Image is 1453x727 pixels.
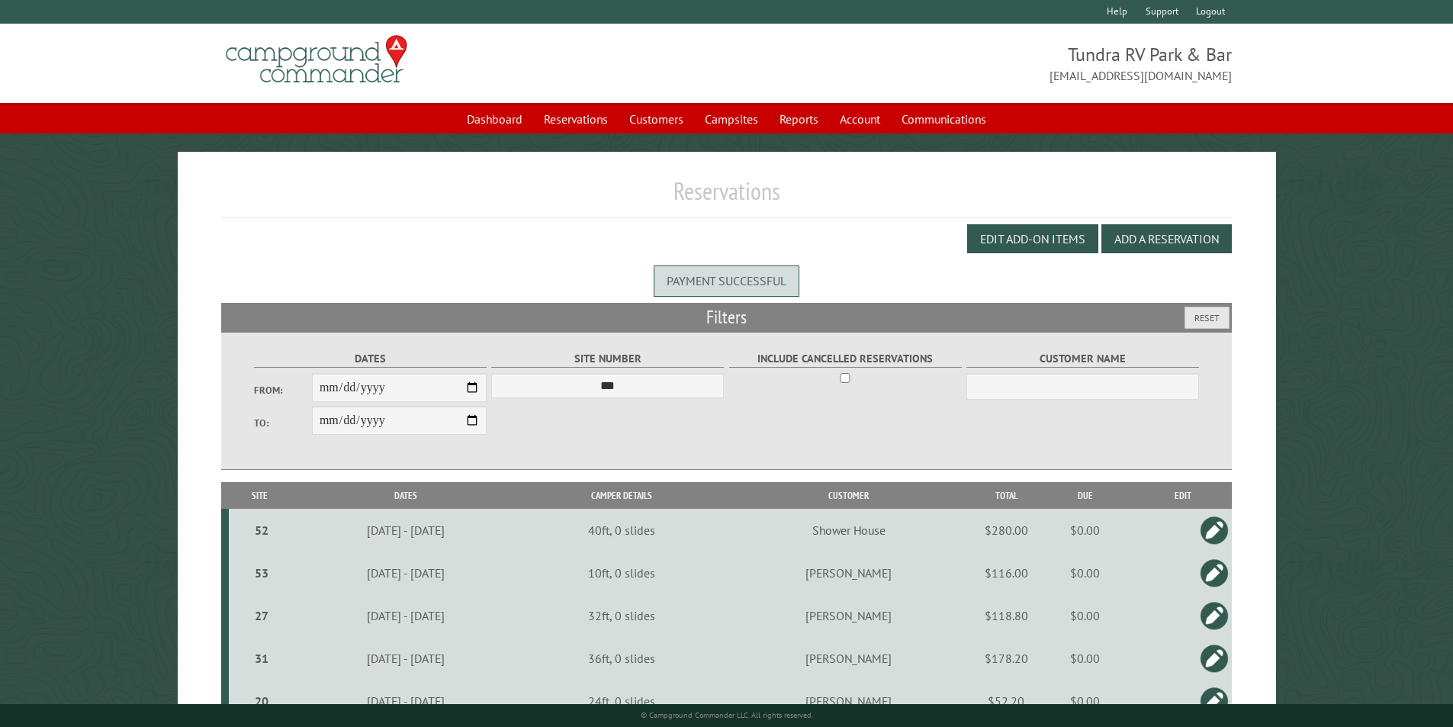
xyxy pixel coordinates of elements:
[221,176,1233,218] h1: Reservations
[235,608,288,623] div: 27
[293,608,519,623] div: [DATE] - [DATE]
[1037,552,1133,594] td: $0.00
[1037,482,1133,509] th: Due
[293,565,519,581] div: [DATE] - [DATE]
[1101,224,1232,253] button: Add a Reservation
[1037,680,1133,722] td: $0.00
[976,637,1037,680] td: $178.20
[976,594,1037,637] td: $118.80
[254,350,487,368] label: Dates
[235,565,288,581] div: 53
[254,416,312,430] label: To:
[654,265,799,296] div: Payment successful
[293,651,519,666] div: [DATE] - [DATE]
[535,105,617,133] a: Reservations
[722,552,976,594] td: [PERSON_NAME]
[254,383,312,397] label: From:
[620,105,693,133] a: Customers
[976,680,1037,722] td: $52.20
[1133,482,1232,509] th: Edit
[229,482,291,509] th: Site
[521,482,722,509] th: Camper Details
[770,105,828,133] a: Reports
[521,509,722,552] td: 40ft, 0 slides
[729,350,962,368] label: Include Cancelled Reservations
[722,594,976,637] td: [PERSON_NAME]
[235,523,288,538] div: 52
[966,350,1199,368] label: Customer Name
[235,693,288,709] div: 20
[967,224,1098,253] button: Edit Add-on Items
[722,637,976,680] td: [PERSON_NAME]
[722,509,976,552] td: Shower House
[722,680,976,722] td: [PERSON_NAME]
[696,105,767,133] a: Campsites
[976,552,1037,594] td: $116.00
[521,680,722,722] td: 24ft, 0 slides
[727,42,1233,85] span: Tundra RV Park & Bar [EMAIL_ADDRESS][DOMAIN_NAME]
[221,303,1233,332] h2: Filters
[831,105,889,133] a: Account
[221,30,412,89] img: Campground Commander
[976,509,1037,552] td: $280.00
[491,350,724,368] label: Site Number
[521,637,722,680] td: 36ft, 0 slides
[1037,594,1133,637] td: $0.00
[976,482,1037,509] th: Total
[458,105,532,133] a: Dashboard
[1037,637,1133,680] td: $0.00
[1037,509,1133,552] td: $0.00
[521,594,722,637] td: 32ft, 0 slides
[293,693,519,709] div: [DATE] - [DATE]
[892,105,995,133] a: Communications
[291,482,521,509] th: Dates
[521,552,722,594] td: 10ft, 0 slides
[1185,307,1230,329] button: Reset
[641,710,813,720] small: © Campground Commander LLC. All rights reserved.
[722,482,976,509] th: Customer
[235,651,288,666] div: 31
[293,523,519,538] div: [DATE] - [DATE]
